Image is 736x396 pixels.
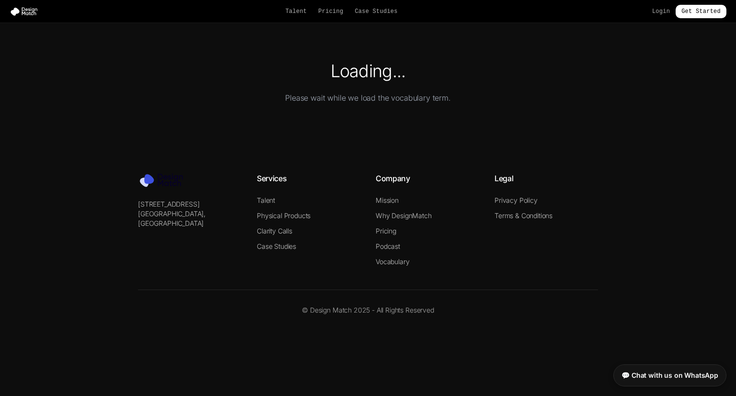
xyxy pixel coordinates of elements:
a: Pricing [376,227,396,235]
h4: Company [376,173,479,184]
p: © Design Match 2025 - All Rights Reserved [138,305,598,315]
p: [STREET_ADDRESS] [138,199,241,209]
h4: Services [257,173,360,184]
p: Please wait while we load the vocabulary term. [44,92,692,104]
a: Podcast [376,242,400,250]
p: [GEOGRAPHIC_DATA], [GEOGRAPHIC_DATA] [138,209,241,228]
a: Mission [376,196,399,204]
a: 💬 Chat with us on WhatsApp [613,364,726,386]
a: Talent [286,8,307,15]
a: Talent [257,196,275,204]
a: Clarity Calls [257,227,292,235]
h1: Loading... [44,61,692,81]
a: Pricing [318,8,343,15]
a: Privacy Policy [494,196,538,204]
a: Vocabulary [376,257,409,266]
a: Case Studies [355,8,397,15]
a: Get Started [676,5,726,18]
a: Terms & Conditions [494,211,552,220]
a: Login [652,8,670,15]
a: Physical Products [257,211,310,220]
a: Why DesignMatch [376,211,432,220]
a: Case Studies [257,242,296,250]
h4: Legal [494,173,598,184]
img: Design Match [138,173,191,188]
img: Design Match [10,7,42,16]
